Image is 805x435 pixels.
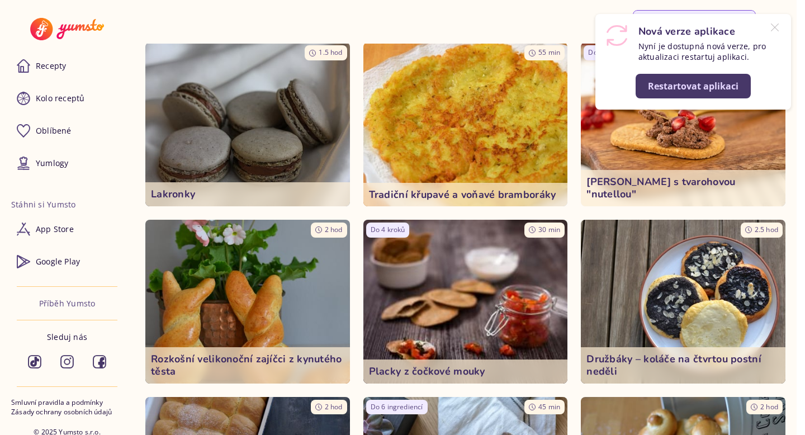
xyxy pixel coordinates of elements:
[36,256,80,267] p: Google Play
[145,220,350,384] a: undefined2 hodRozkošní velikonoční zajíčci z kynutého těsta
[39,298,96,309] a: Příběh Yumsto
[586,176,780,201] p: [PERSON_NAME] s tvarohovou "nutellou"
[11,150,123,177] a: Yumlogy
[11,199,123,210] li: Stáhni si Yumsto
[581,42,785,206] img: undefined
[36,224,74,235] p: App Store
[581,42,785,206] a: undefinedDo 6 ingrediencí15 min[PERSON_NAME] s tvarohovou "nutellou"
[648,80,738,92] div: Restartovat aplikaci
[369,188,562,201] p: Tradiční křupavé a voňavé bramboráky
[638,25,780,38] h5: Nová verze aplikace
[47,332,87,343] p: Sleduj nás
[586,353,780,378] p: Družbáky – koláče na čtvrtou postní neděli
[11,248,123,275] a: Google Play
[11,408,123,417] a: Zásady ochrany osobních údajů
[319,48,342,57] span: 1.5 hod
[371,225,405,235] p: Do 4 kroků
[11,398,123,408] a: Smluvní pravidla a podmínky
[588,48,641,58] p: Do 6 ingrediencí
[145,220,350,384] img: undefined
[371,403,423,412] p: Do 6 ingrediencí
[145,42,350,206] img: undefined
[11,117,123,144] a: Oblíbené
[325,225,343,234] span: 2 hod
[538,225,560,234] span: 30 min
[755,225,778,234] span: 2.5 hod
[36,158,68,169] p: Yumlogy
[151,353,344,378] p: Rozkošní velikonoční zajíčci z kynutého těsta
[538,48,560,57] span: 55 min
[30,18,103,40] img: Yumsto logo
[369,365,562,378] p: Placky z čočkové mouky
[36,93,85,104] p: Kolo receptů
[363,42,568,206] a: undefined55 minTradiční křupavé a voňavé bramboráky
[363,220,568,384] img: undefined
[363,220,568,384] a: undefinedDo 4 kroků30 minPlacky z čočkové mouky
[760,402,778,412] span: 2 hod
[145,42,350,206] a: undefined1.5 hodLakronky
[325,402,343,412] span: 2 hod
[36,125,72,136] p: Oblíbené
[11,85,123,112] a: Kolo receptů
[11,53,123,79] a: Recepty
[11,216,123,243] a: App Store
[638,41,780,63] p: Nyní je dostupná nová verze, pro aktualizaci restartuj aplikaci.
[36,60,66,72] p: Recepty
[363,42,568,206] img: undefined
[581,220,785,384] img: undefined
[581,220,785,384] a: undefined2.5 hodDružbáky – koláče na čtvrtou postní neděli
[538,402,560,412] span: 45 min
[151,188,344,201] p: Lakronky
